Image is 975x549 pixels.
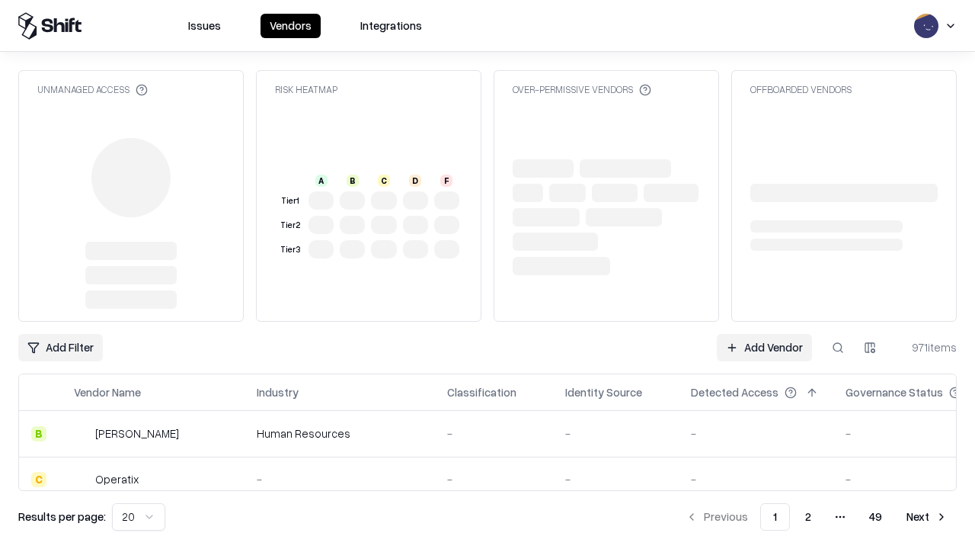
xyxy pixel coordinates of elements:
[315,175,328,187] div: A
[691,425,821,441] div: -
[565,384,642,400] div: Identity Source
[691,471,821,487] div: -
[278,219,302,232] div: Tier 2
[760,503,790,531] button: 1
[750,83,852,96] div: Offboarded Vendors
[513,83,651,96] div: Over-Permissive Vendors
[447,471,541,487] div: -
[179,14,230,38] button: Issues
[74,426,89,441] img: Deel
[95,425,179,441] div: [PERSON_NAME]
[261,14,321,38] button: Vendors
[447,425,541,441] div: -
[896,339,957,355] div: 971 items
[275,83,337,96] div: Risk Heatmap
[676,503,957,531] nav: pagination
[857,503,894,531] button: 49
[565,425,667,441] div: -
[409,175,421,187] div: D
[347,175,359,187] div: B
[257,384,299,400] div: Industry
[31,426,46,441] div: B
[378,175,390,187] div: C
[793,503,823,531] button: 2
[691,384,778,400] div: Detected Access
[846,384,943,400] div: Governance Status
[31,472,46,487] div: C
[37,83,148,96] div: Unmanaged Access
[278,194,302,207] div: Tier 1
[440,175,452,187] div: F
[18,334,103,361] button: Add Filter
[74,472,89,487] img: Operatix
[565,471,667,487] div: -
[447,384,516,400] div: Classification
[95,471,139,487] div: Operatix
[257,425,423,441] div: Human Resources
[18,509,106,525] p: Results per page:
[717,334,812,361] a: Add Vendor
[257,471,423,487] div: -
[351,14,431,38] button: Integrations
[74,384,141,400] div: Vendor Name
[897,503,957,531] button: Next
[278,243,302,256] div: Tier 3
